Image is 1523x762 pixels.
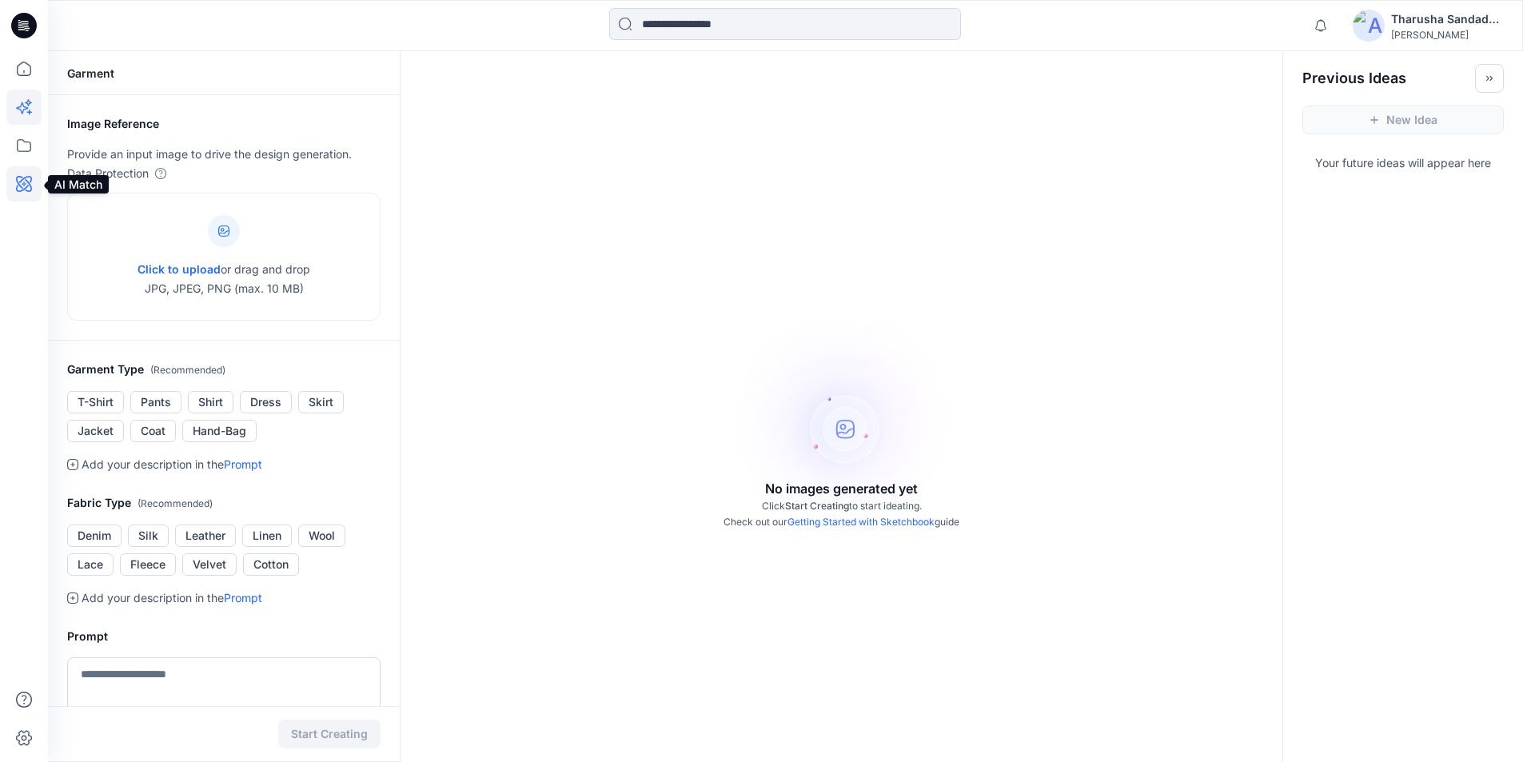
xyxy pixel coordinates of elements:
h2: Image Reference [67,114,381,134]
button: Linen [242,525,292,547]
h2: Garment Type [67,360,381,380]
button: Skirt [298,391,344,413]
button: T-Shirt [67,391,124,413]
button: Toggle idea bar [1475,64,1504,93]
p: or drag and drop JPG, JPEG, PNG (max. 10 MB) [138,260,310,298]
button: Leather [175,525,236,547]
p: Data Protection [67,164,149,183]
img: avatar [1353,10,1385,42]
button: Jacket [67,420,124,442]
button: Pants [130,391,181,413]
span: ( Recommended ) [150,364,225,376]
button: Shirt [188,391,233,413]
a: Prompt [224,591,262,604]
button: Velvet [182,553,237,576]
a: Prompt [224,457,262,471]
p: Your future ideas will appear here [1283,147,1523,173]
h2: Prompt [67,627,381,646]
span: Start Creating [785,500,849,512]
button: Hand-Bag [182,420,257,442]
p: Click to start ideating. Check out our guide [724,498,959,530]
button: Silk [128,525,169,547]
p: No images generated yet [765,479,918,498]
button: Lace [67,553,114,576]
p: Add your description in the [82,455,262,474]
p: Add your description in the [82,588,262,608]
span: Click to upload [138,262,221,276]
h2: Fabric Type [67,493,381,513]
a: Getting Started with Sketchbook [787,516,935,528]
h2: Previous Ideas [1302,69,1406,88]
p: Provide an input image to drive the design generation. [67,145,381,164]
span: ( Recommended ) [138,497,213,509]
button: Fleece [120,553,176,576]
div: [PERSON_NAME] [1391,29,1503,41]
button: Cotton [243,553,299,576]
div: Tharusha Sandadeepa [1391,10,1503,29]
button: Denim [67,525,122,547]
button: Coat [130,420,176,442]
button: Dress [240,391,292,413]
button: Wool [298,525,345,547]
